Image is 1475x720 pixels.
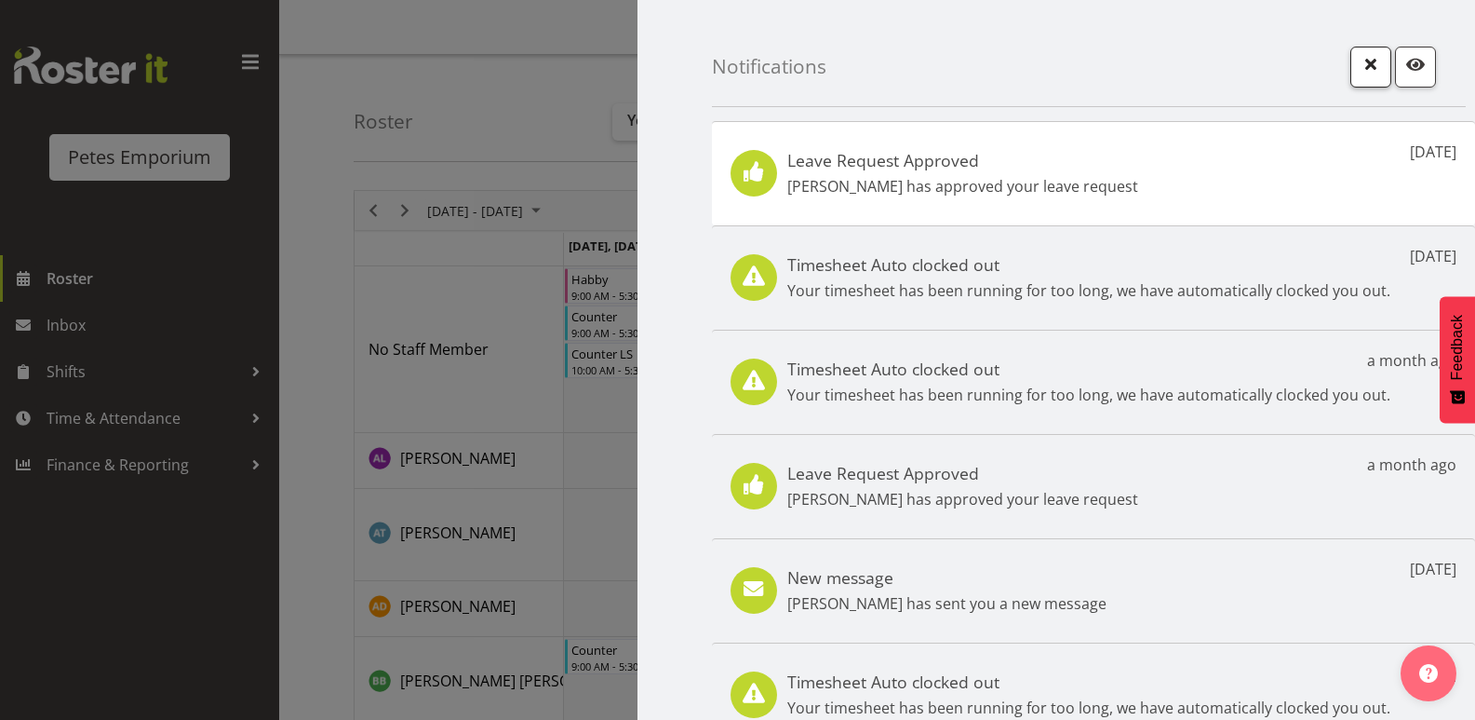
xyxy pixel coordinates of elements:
img: help-xxl-2.png [1419,664,1438,683]
button: Mark as read [1395,47,1436,88]
p: [PERSON_NAME] has sent you a new message [787,592,1106,615]
p: Your timesheet has been running for too long, we have automatically clocked you out. [787,384,1390,406]
p: [DATE] [1410,245,1456,267]
h5: Timesheet Auto clocked out [787,254,1390,275]
h4: Notifications [712,56,826,77]
p: Your timesheet has been running for too long, we have automatically clocked you out. [787,697,1390,719]
button: Close [1350,47,1391,88]
h5: New message [787,567,1106,588]
h5: Timesheet Auto clocked out [787,672,1390,692]
p: a month ago [1367,349,1456,372]
button: Feedback - Show survey [1440,296,1475,423]
p: [DATE] [1410,558,1456,580]
p: [DATE] [1410,141,1456,163]
h5: Leave Request Approved [787,150,1138,170]
h5: Timesheet Auto clocked out [787,359,1390,379]
span: Feedback [1449,315,1466,380]
p: Your timesheet has been running for too long, we have automatically clocked you out. [787,279,1390,302]
p: a month ago [1367,454,1456,476]
h5: Leave Request Approved [787,463,1138,483]
p: [PERSON_NAME] has approved your leave request [787,175,1138,197]
p: [PERSON_NAME] has approved your leave request [787,488,1138,510]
